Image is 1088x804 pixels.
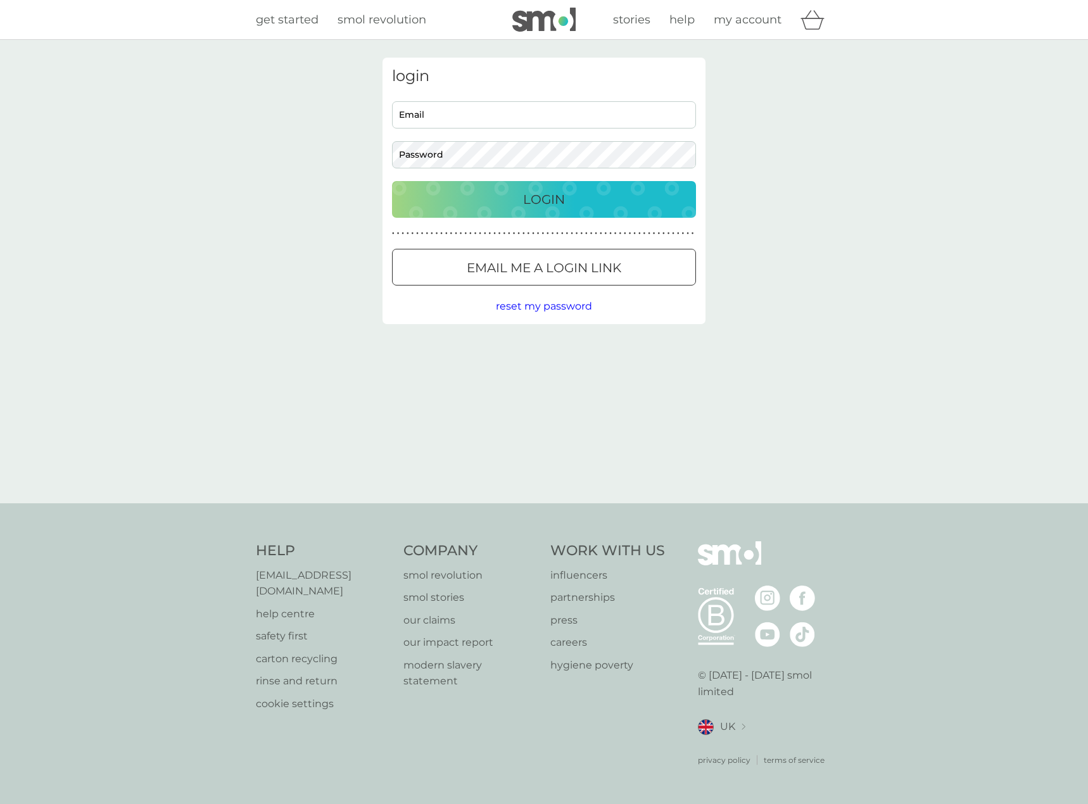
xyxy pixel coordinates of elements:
[532,230,535,237] p: ●
[576,230,578,237] p: ●
[412,230,414,237] p: ●
[512,8,576,32] img: smol
[392,230,395,237] p: ●
[416,230,419,237] p: ●
[550,567,665,584] a: influencers
[613,13,650,27] span: stories
[698,754,750,766] p: privacy policy
[571,230,573,237] p: ●
[256,628,391,644] p: safety first
[550,541,665,561] h4: Work With Us
[528,230,530,237] p: ●
[403,541,538,561] h4: Company
[556,230,559,237] p: ●
[403,589,538,606] a: smol stories
[338,11,426,29] a: smol revolution
[403,612,538,629] a: our claims
[790,622,815,647] img: visit the smol Tiktok page
[755,622,780,647] img: visit the smol Youtube page
[600,230,602,237] p: ●
[467,258,621,278] p: Email me a login link
[764,754,825,766] a: terms of service
[755,586,780,611] img: visit the smol Instagram page
[403,634,538,651] a: our impact report
[698,667,833,700] p: © [DATE] - [DATE] smol limited
[256,673,391,689] a: rinse and return
[619,230,621,237] p: ●
[633,230,636,237] p: ●
[547,230,549,237] p: ●
[426,230,428,237] p: ●
[498,230,501,237] p: ●
[550,612,665,629] p: press
[522,230,525,237] p: ●
[403,567,538,584] a: smol revolution
[256,13,319,27] span: get started
[407,230,409,237] p: ●
[436,230,438,237] p: ●
[479,230,481,237] p: ●
[445,230,448,237] p: ●
[648,230,650,237] p: ●
[624,230,626,237] p: ●
[552,230,554,237] p: ●
[692,230,694,237] p: ●
[431,230,433,237] p: ●
[677,230,680,237] p: ●
[256,567,391,600] a: [EMAIL_ADDRESS][DOMAIN_NAME]
[256,696,391,712] a: cookie settings
[503,230,505,237] p: ●
[638,230,641,237] p: ●
[714,11,781,29] a: my account
[338,13,426,27] span: smol revolution
[392,249,696,286] button: Email me a login link
[561,230,564,237] p: ●
[256,541,391,561] h4: Help
[653,230,655,237] p: ●
[605,230,607,237] p: ●
[609,230,612,237] p: ●
[629,230,631,237] p: ●
[493,230,496,237] p: ●
[464,230,467,237] p: ●
[550,589,665,606] a: partnerships
[800,7,832,32] div: basket
[595,230,597,237] p: ●
[698,719,714,735] img: UK flag
[580,230,583,237] p: ●
[643,230,646,237] p: ●
[256,11,319,29] a: get started
[550,657,665,674] a: hygiene poverty
[613,11,650,29] a: stories
[550,634,665,651] a: careers
[496,300,592,312] span: reset my password
[537,230,540,237] p: ●
[682,230,685,237] p: ●
[469,230,472,237] p: ●
[256,606,391,622] a: help centre
[484,230,486,237] p: ●
[662,230,665,237] p: ●
[517,230,520,237] p: ●
[460,230,462,237] p: ●
[256,651,391,667] a: carton recycling
[614,230,617,237] p: ●
[566,230,569,237] p: ●
[403,657,538,689] a: modern slavery statement
[440,230,443,237] p: ●
[523,189,565,210] p: Login
[790,586,815,611] img: visit the smol Facebook page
